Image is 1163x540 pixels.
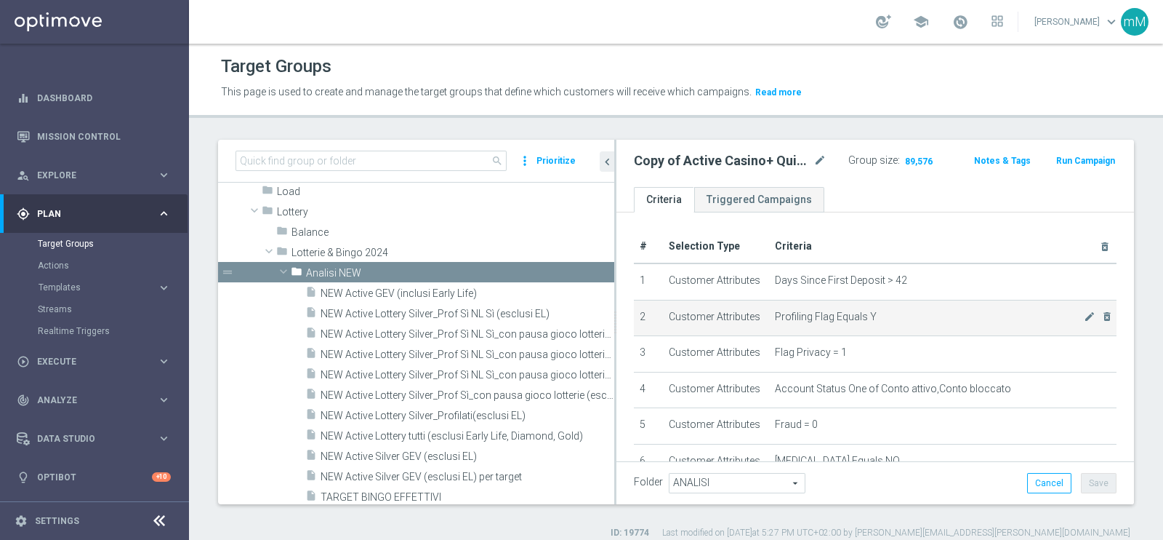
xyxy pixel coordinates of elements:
button: Save [1081,473,1116,493]
i: folder [291,266,302,282]
span: Load [277,186,614,198]
button: Mission Control [16,131,172,143]
span: Lottery [277,206,614,218]
i: keyboard_arrow_right [157,354,171,368]
i: insert_drive_file [305,490,317,507]
a: Realtime Triggers [38,325,151,337]
button: lightbulb Optibot +10 [16,472,172,483]
span: Days Since First Deposit > 42 [775,274,907,287]
th: Selection Type [663,230,769,263]
span: Account Status One of Conto attivo,Conto bloccato [775,383,1011,395]
span: Plan [37,210,157,218]
i: folder [262,184,273,201]
i: keyboard_arrow_right [157,281,171,295]
button: Prioritize [534,151,578,171]
label: Group size [848,154,898,167]
div: equalizer Dashboard [16,92,172,104]
i: settings [15,515,28,528]
td: 3 [634,336,663,373]
div: track_changes Analyze keyboard_arrow_right [16,394,172,406]
span: NEW Active Lottery Silver_Prof S&#xEC;_con pausa gioco lotterie (esclusi EL)_marg positiva [321,389,614,402]
button: Notes & Tags [973,153,1032,169]
a: Dashboard [37,79,171,117]
a: Target Groups [38,238,151,250]
span: school [913,14,929,30]
i: equalizer [17,92,30,105]
span: NEW Active Lottery Silver_Prof S&#xEC; NL S&#xEC;_con pausa gioco lotterie (esclusi EL) [321,328,614,341]
i: insert_drive_file [305,429,317,445]
a: [PERSON_NAME]keyboard_arrow_down [1033,11,1121,33]
button: person_search Explore keyboard_arrow_right [16,170,172,181]
input: Quick find group or folder [236,151,507,171]
i: keyboard_arrow_right [157,168,171,182]
h2: Copy of Active Casino+ Quick Silver (no early) [634,152,810,170]
i: insert_drive_file [305,469,317,486]
a: Triggered Campaigns [694,187,824,213]
button: Cancel [1027,473,1071,493]
td: 5 [634,408,663,445]
span: NEW Active Silver GEV (esclusi EL) per target [321,471,614,483]
span: Criteria [775,240,812,252]
button: chevron_left [600,151,614,172]
td: 6 [634,444,663,480]
a: Settings [35,517,79,525]
label: ID: 19774 [611,527,649,539]
button: Read more [754,84,803,100]
button: play_circle_outline Execute keyboard_arrow_right [16,356,172,368]
div: Target Groups [38,233,188,255]
div: Templates keyboard_arrow_right [38,282,172,293]
span: Balance [291,226,614,239]
i: folder [276,225,288,242]
i: insert_drive_file [305,388,317,405]
i: more_vert [518,151,532,171]
i: folder [276,245,288,262]
span: Flag Privacy = 1 [775,346,847,359]
h1: Target Groups [221,56,331,77]
span: Profiling Flag Equals Y [775,311,1084,323]
span: search [491,155,503,167]
i: insert_drive_file [305,368,317,384]
i: insert_drive_file [305,347,317,364]
td: 1 [634,263,663,300]
span: NEW Active Lottery Silver_Prof S&#xEC; NL S&#xEC; (esclusi EL) [321,308,614,320]
span: TARGET BINGO EFFETTIVI [321,491,614,504]
i: play_circle_outline [17,355,30,368]
td: Customer Attributes [663,336,769,373]
button: Data Studio keyboard_arrow_right [16,433,172,445]
label: Folder [634,476,663,488]
span: Fraud = 0 [775,418,818,431]
div: Mission Control [17,117,171,156]
div: Execute [17,355,157,368]
span: NEW Active Silver GEV (esclusi EL) [321,450,614,463]
i: insert_drive_file [305,449,317,466]
td: Customer Attributes [663,263,769,300]
th: # [634,230,663,263]
span: keyboard_arrow_down [1103,14,1119,30]
div: Data Studio [17,432,157,445]
div: Dashboard [17,79,171,117]
button: gps_fixed Plan keyboard_arrow_right [16,208,172,220]
i: keyboard_arrow_right [157,432,171,445]
div: Templates [39,283,157,292]
label: Last modified on [DATE] at 5:27 PM UTC+02:00 by [PERSON_NAME][EMAIL_ADDRESS][PERSON_NAME][DOMAIN_... [662,527,1130,539]
span: Data Studio [37,434,157,443]
span: Analisi NEW [306,267,614,279]
i: delete_forever [1099,241,1111,253]
span: Explore [37,171,157,180]
a: Criteria [634,187,694,213]
span: NEW Active Lottery tutti (esclusi Early Life, Diamond, Gold) [321,430,614,442]
span: 89,576 [904,156,934,170]
div: mM [1121,8,1148,36]
a: Mission Control [37,117,171,156]
span: Analyze [37,396,157,405]
div: Plan [17,207,157,221]
span: NEW Active Lottery Silver_Profilati(esclusi EL) [321,410,614,422]
span: NEW Active Lottery Silver_Prof S&#xEC; NL S&#xEC;_con pausa gioco lotterie (esclusi EL)_marg nega... [321,349,614,361]
i: insert_drive_file [305,408,317,425]
a: Streams [38,303,151,315]
div: Realtime Triggers [38,320,188,342]
span: [MEDICAL_DATA] Equals NO [775,455,900,467]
